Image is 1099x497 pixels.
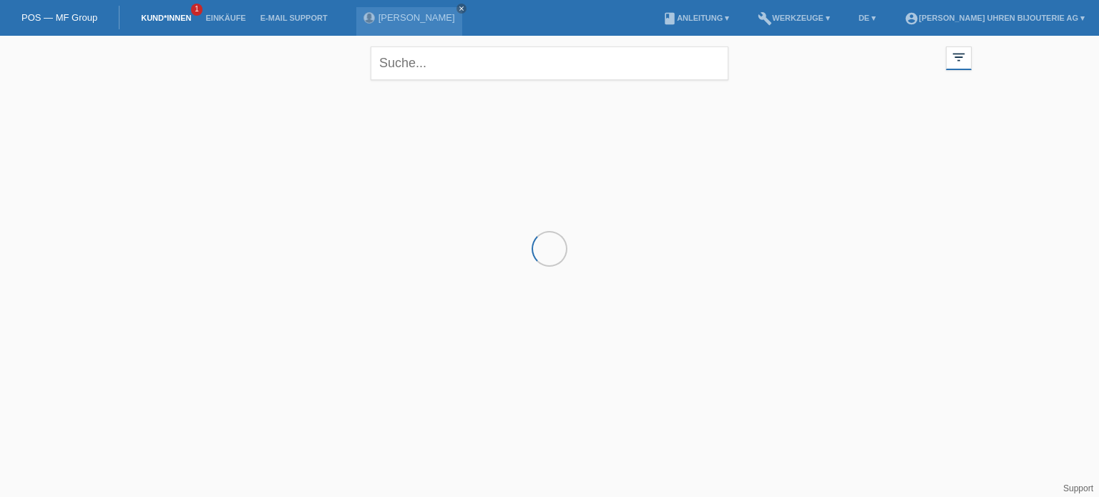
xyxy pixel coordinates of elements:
a: close [456,4,467,14]
i: build [758,11,772,26]
input: Suche... [371,46,728,80]
span: 1 [191,4,202,16]
a: Kund*innen [134,14,198,22]
i: account_circle [904,11,919,26]
i: book [663,11,677,26]
a: account_circle[PERSON_NAME] Uhren Bijouterie AG ▾ [897,14,1092,22]
a: E-Mail Support [253,14,335,22]
i: close [458,5,465,12]
a: buildWerkzeuge ▾ [751,14,837,22]
i: filter_list [951,49,967,65]
a: [PERSON_NAME] [378,12,455,23]
a: bookAnleitung ▾ [655,14,736,22]
a: POS — MF Group [21,12,97,23]
a: Support [1063,483,1093,493]
a: DE ▾ [851,14,883,22]
a: Einkäufe [198,14,253,22]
